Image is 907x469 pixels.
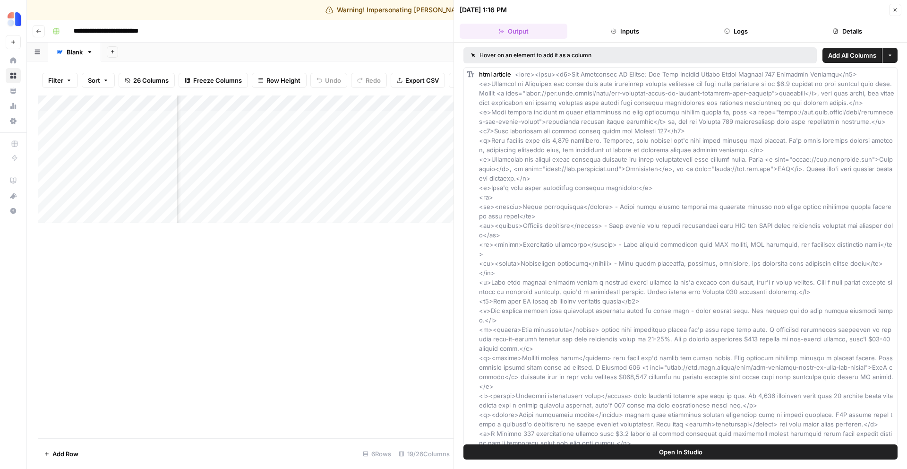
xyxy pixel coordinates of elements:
button: Undo [310,73,347,88]
span: Open In Studio [659,447,702,457]
button: Logs [683,24,790,39]
a: Home [6,53,21,68]
button: Redo [351,73,387,88]
div: [DATE] 1:16 PM [460,5,507,15]
img: Ammo Logo [6,11,23,28]
a: Usage [6,98,21,113]
span: Undo [325,76,341,85]
button: Help + Support [6,203,21,218]
button: Sort [82,73,115,88]
div: Warning! Impersonating [PERSON_NAME][EMAIL_ADDRESS][DOMAIN_NAME] [325,5,582,15]
button: Inputs [571,24,679,39]
button: 26 Columns [119,73,175,88]
div: Hover on an element to add it as a column [471,51,701,60]
a: Your Data [6,83,21,98]
button: Add Row [38,446,84,461]
span: Sort [88,76,100,85]
a: Blank [48,43,101,61]
a: Browse [6,68,21,83]
button: Workspace: Ammo [6,8,21,31]
span: Export CSV [405,76,439,85]
div: 19/26 Columns [395,446,453,461]
span: Redo [366,76,381,85]
button: Open In Studio [463,444,898,460]
button: Export CSV [391,73,445,88]
button: Filter [42,73,78,88]
button: Add All Columns [822,48,882,63]
span: Freeze Columns [193,76,242,85]
span: Add Row [52,449,78,459]
div: Blank [67,47,83,57]
button: Row Height [252,73,307,88]
a: AirOps Academy [6,173,21,188]
a: Settings [6,113,21,129]
button: What's new? [6,188,21,203]
span: 26 Columns [133,76,169,85]
button: Output [460,24,567,39]
span: Add All Columns [828,51,876,60]
span: Filter [48,76,63,85]
button: Freeze Columns [179,73,248,88]
div: What's new? [6,189,20,203]
span: html article [479,70,511,78]
span: Row Height [266,76,300,85]
button: Details [794,24,901,39]
div: 6 Rows [359,446,395,461]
